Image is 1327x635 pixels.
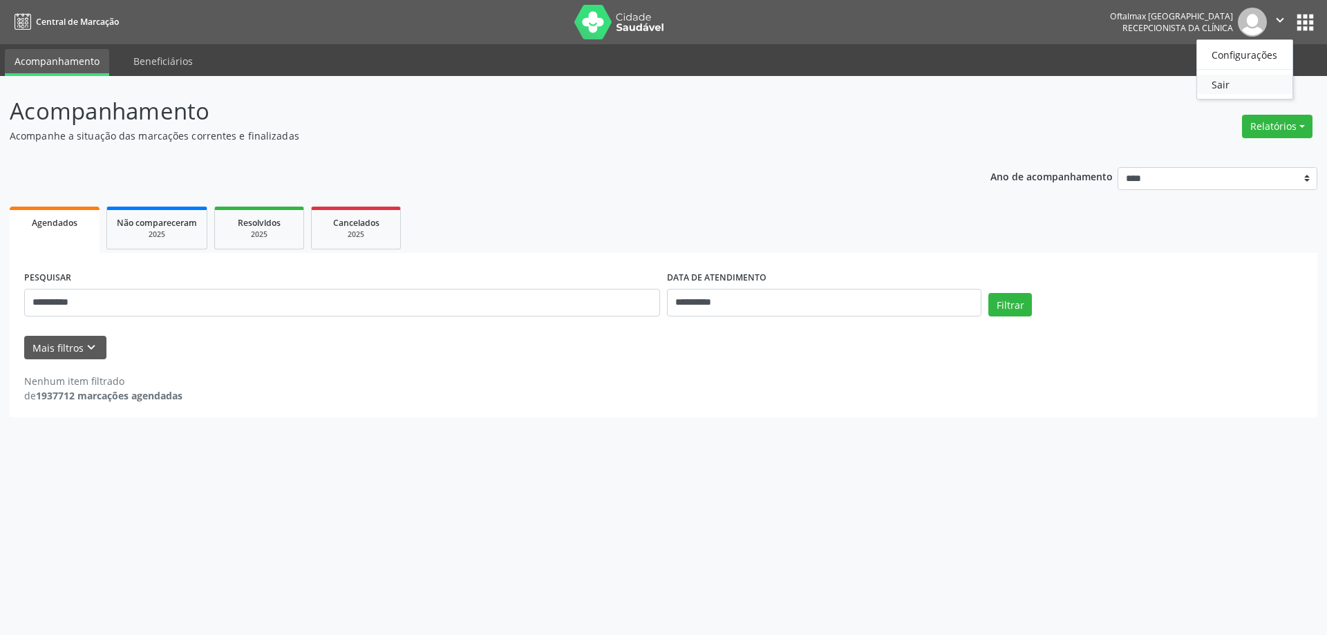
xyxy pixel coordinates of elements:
[36,389,182,402] strong: 1937712 marcações agendadas
[225,229,294,240] div: 2025
[1197,45,1292,64] a: Configurações
[10,94,925,129] p: Acompanhamento
[117,229,197,240] div: 2025
[84,340,99,355] i: keyboard_arrow_down
[321,229,390,240] div: 2025
[1110,10,1233,22] div: Oftalmax [GEOGRAPHIC_DATA]
[1122,22,1233,34] span: Recepcionista da clínica
[238,217,281,229] span: Resolvidos
[24,388,182,403] div: de
[1272,12,1288,28] i: 
[990,167,1113,184] p: Ano de acompanhamento
[1267,8,1293,37] button: 
[24,374,182,388] div: Nenhum item filtrado
[1238,8,1267,37] img: img
[5,49,109,76] a: Acompanhamento
[32,217,77,229] span: Agendados
[1196,39,1293,99] ul: 
[1197,75,1292,94] a: Sair
[10,10,119,33] a: Central de Marcação
[1293,10,1317,35] button: apps
[1242,115,1312,138] button: Relatórios
[988,293,1032,316] button: Filtrar
[333,217,379,229] span: Cancelados
[667,267,766,289] label: DATA DE ATENDIMENTO
[117,217,197,229] span: Não compareceram
[24,336,106,360] button: Mais filtroskeyboard_arrow_down
[124,49,203,73] a: Beneficiários
[36,16,119,28] span: Central de Marcação
[10,129,925,143] p: Acompanhe a situação das marcações correntes e finalizadas
[24,267,71,289] label: PESQUISAR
